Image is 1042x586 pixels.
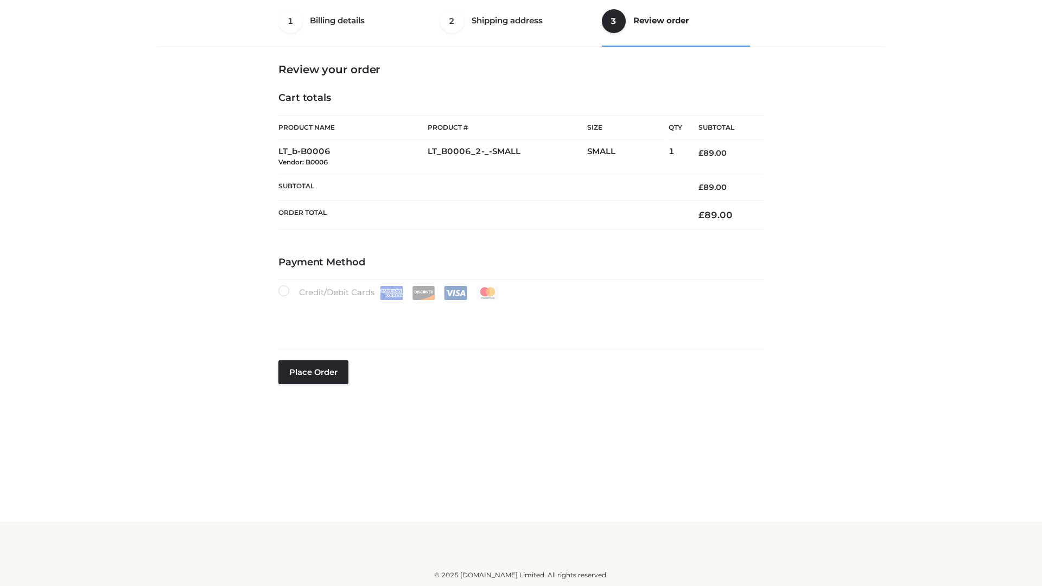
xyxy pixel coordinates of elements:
img: Discover [412,286,435,300]
span: £ [698,182,703,192]
div: © 2025 [DOMAIN_NAME] Limited. All rights reserved. [161,570,881,581]
th: Product # [428,115,587,140]
th: Order Total [278,201,682,230]
img: Mastercard [476,286,499,300]
label: Credit/Debit Cards [278,285,500,300]
th: Subtotal [682,116,764,140]
small: Vendor: B0006 [278,158,328,166]
h4: Cart totals [278,92,764,104]
th: Size [587,116,663,140]
th: Product Name [278,115,428,140]
span: £ [698,148,703,158]
img: Amex [380,286,403,300]
td: LT_B0006_2-_-SMALL [428,140,587,174]
bdi: 89.00 [698,209,733,220]
td: SMALL [587,140,669,174]
iframe: Secure payment input frame [276,298,761,337]
span: £ [698,209,704,220]
button: Place order [278,360,348,384]
h3: Review your order [278,63,764,76]
img: Visa [444,286,467,300]
h4: Payment Method [278,257,764,269]
td: 1 [669,140,682,174]
td: LT_b-B0006 [278,140,428,174]
bdi: 89.00 [698,182,727,192]
th: Qty [669,115,682,140]
bdi: 89.00 [698,148,727,158]
th: Subtotal [278,174,682,200]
